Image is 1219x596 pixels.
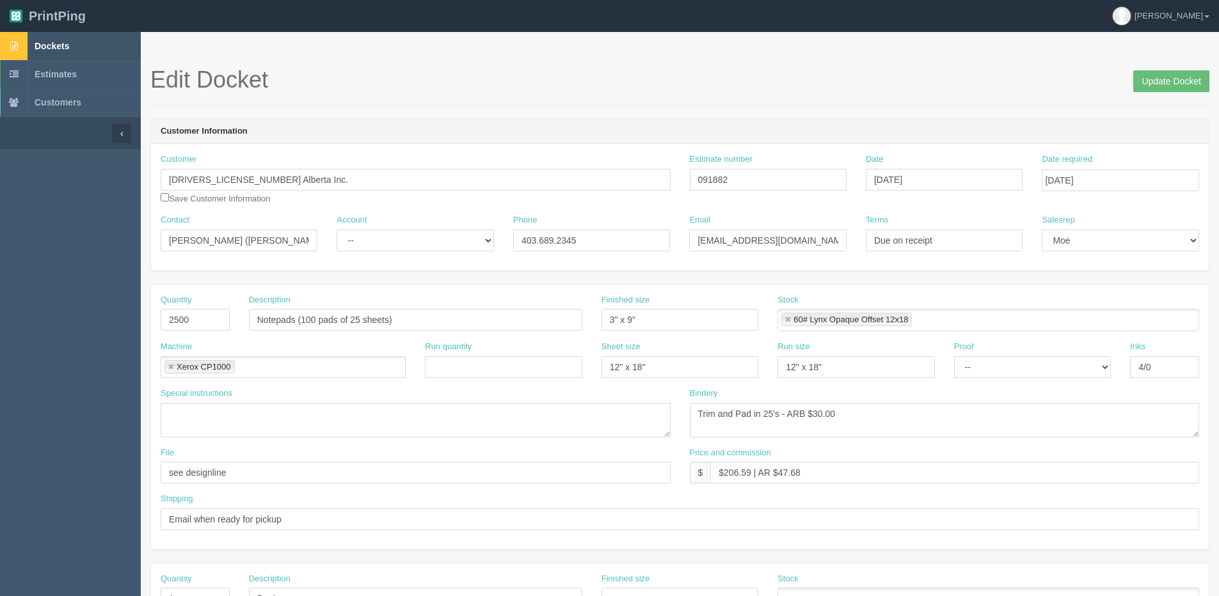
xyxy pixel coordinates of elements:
[1113,7,1131,25] img: avatar_default-7531ab5dedf162e01f1e0bb0964e6a185e93c5c22dfe317fb01d7f8cd2b1632c.jpg
[777,341,810,353] label: Run size
[161,493,193,505] label: Shipping
[161,153,196,166] label: Customer
[602,294,650,306] label: Finished size
[161,573,191,585] label: Quantity
[35,69,77,79] span: Estimates
[161,388,232,400] label: Special instructions
[690,153,753,166] label: Estimate number
[1133,70,1209,92] input: Update Docket
[161,169,671,191] input: Enter customer name
[161,153,671,205] div: Save Customer Information
[690,388,718,400] label: Bindery
[793,315,908,324] div: 60# Lynx Opaque Offset 12x18
[1042,153,1092,166] label: Date required
[35,97,81,107] span: Customers
[161,447,174,459] label: File
[602,341,641,353] label: Sheet size
[10,10,22,22] img: logo-3e63b451c926e2ac314895c53de4908e5d424f24456219fb08d385ab2e579770.png
[602,573,650,585] label: Finished size
[161,214,189,226] label: Contact
[954,341,974,353] label: Proof
[249,294,291,306] label: Description
[150,67,1209,93] h1: Edit Docket
[866,153,883,166] label: Date
[1130,341,1145,353] label: Inks
[249,573,291,585] label: Description
[690,462,711,483] div: $
[690,447,771,459] label: Price and commission
[1042,214,1074,226] label: Salesrep
[777,294,799,306] label: Stock
[35,41,69,51] span: Dockets
[151,119,1209,145] header: Customer Information
[777,573,799,585] label: Stock
[337,214,367,226] label: Account
[177,363,231,371] div: Xerox CP1000
[425,341,472,353] label: Run quantity
[161,341,192,353] label: Machine
[513,214,538,226] label: Phone
[866,214,888,226] label: Terms
[161,294,191,306] label: Quantity
[690,403,1200,437] textarea: Trim and Pad in 25's - ARB $30.00
[689,214,710,226] label: Email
